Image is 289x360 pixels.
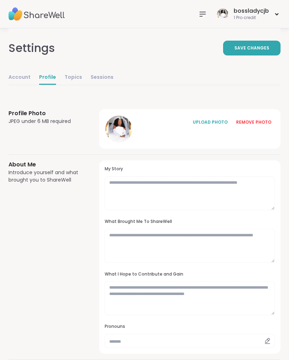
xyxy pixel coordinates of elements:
a: Profile [39,71,56,85]
div: JPEG under 6 MB required [8,118,82,125]
div: UPLOAD PHOTO [192,119,228,125]
h3: Pronouns [105,324,275,330]
a: Topics [64,71,82,85]
div: 1 Pro credit [234,15,269,21]
h3: What Brought Me To ShareWell [105,219,275,225]
div: Settings [8,40,55,57]
span: Save Changes [234,45,269,51]
a: Sessions [91,71,113,85]
div: REMOVE PHOTO [236,119,271,125]
button: REMOVE PHOTO [233,115,275,130]
h3: What I Hope to Contribute and Gain [105,271,275,277]
div: Introduce yourself and what brought you to ShareWell [8,169,82,184]
img: ShareWell Nav Logo [8,2,65,26]
img: bossladycjb [217,8,228,20]
h3: About Me [8,160,82,169]
button: Save Changes [223,41,281,55]
div: bossladycjb [234,7,269,15]
h3: Profile Photo [8,109,82,118]
button: UPLOAD PHOTO [189,115,231,130]
a: Account [8,71,31,85]
h3: My Story [105,166,275,172]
